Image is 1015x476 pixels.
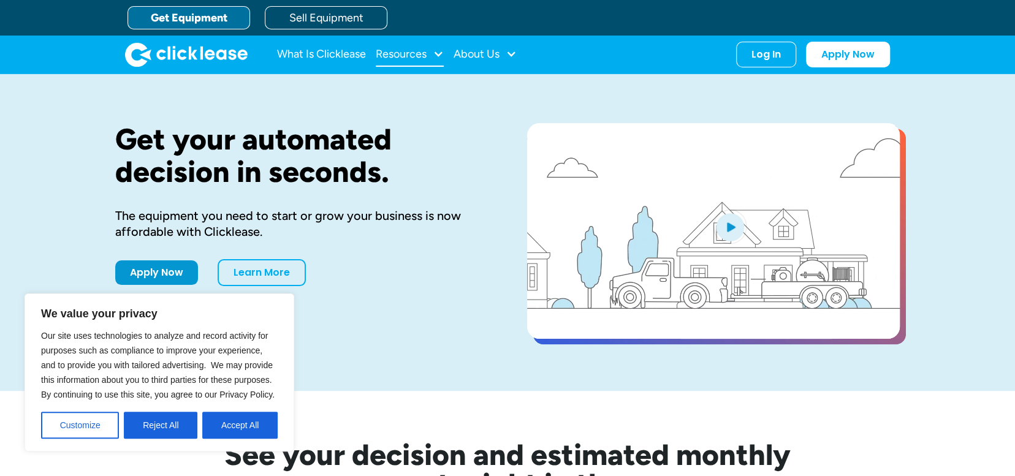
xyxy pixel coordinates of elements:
[25,293,294,451] div: We value your privacy
[125,42,248,67] img: Clicklease logo
[115,208,488,240] div: The equipment you need to start or grow your business is now affordable with Clicklease.
[41,331,275,399] span: Our site uses technologies to analyze and record activity for purposes such as compliance to impr...
[218,259,306,286] a: Learn More
[202,412,278,439] button: Accept All
[277,42,366,67] a: What Is Clicklease
[124,412,197,439] button: Reject All
[115,260,198,285] a: Apply Now
[751,48,781,61] div: Log In
[41,306,278,321] p: We value your privacy
[713,210,747,244] img: Blue play button logo on a light blue circular background
[806,42,890,67] a: Apply Now
[265,6,387,29] a: Sell Equipment
[527,123,900,339] a: open lightbox
[127,6,250,29] a: Get Equipment
[41,412,119,439] button: Customize
[125,42,248,67] a: home
[454,42,517,67] div: About Us
[115,123,488,188] h1: Get your automated decision in seconds.
[376,42,444,67] div: Resources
